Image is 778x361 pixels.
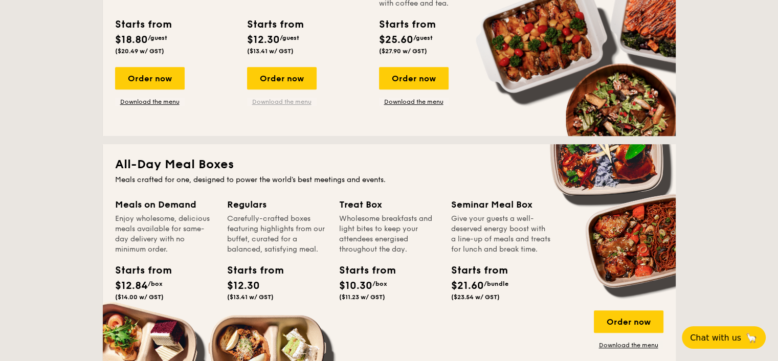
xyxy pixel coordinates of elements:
span: ($11.23 w/ GST) [339,294,385,301]
a: Download the menu [247,98,317,106]
div: Enjoy wholesome, delicious meals available for same-day delivery with no minimum order. [115,214,215,255]
div: Treat Box [339,197,439,212]
span: $21.60 [451,280,484,292]
span: $12.30 [247,34,280,46]
div: Starts from [115,17,171,32]
div: Give your guests a well-deserved energy boost with a line-up of meals and treats for lunch and br... [451,214,551,255]
span: /box [148,280,163,287]
span: ($13.41 w/ GST) [247,48,294,55]
div: Starts from [115,263,161,278]
span: /guest [280,34,299,41]
span: /bundle [484,280,508,287]
div: Meals crafted for one, designed to power the world's best meetings and events. [115,175,663,185]
div: Wholesome breakfasts and light bites to keep your attendees energised throughout the day. [339,214,439,255]
a: Download the menu [115,98,185,106]
div: Order now [115,67,185,89]
span: ($13.41 w/ GST) [227,294,274,301]
div: Order now [247,67,317,89]
h2: All-Day Meal Boxes [115,156,663,173]
div: Starts from [451,263,497,278]
div: Meals on Demand [115,197,215,212]
div: Starts from [227,263,273,278]
span: /guest [148,34,167,41]
span: ($14.00 w/ GST) [115,294,164,301]
span: $12.30 [227,280,260,292]
div: Starts from [379,17,435,32]
span: ($20.49 w/ GST) [115,48,164,55]
span: $12.84 [115,280,148,292]
span: Chat with us [690,333,741,343]
a: Download the menu [379,98,449,106]
div: Starts from [247,17,303,32]
div: Carefully-crafted boxes featuring highlights from our buffet, curated for a balanced, satisfying ... [227,214,327,255]
span: ($27.90 w/ GST) [379,48,427,55]
div: Regulars [227,197,327,212]
button: Chat with us🦙 [682,326,766,349]
span: $10.30 [339,280,372,292]
span: 🦙 [745,332,758,344]
span: ($23.54 w/ GST) [451,294,500,301]
span: /box [372,280,387,287]
span: /guest [413,34,433,41]
div: Seminar Meal Box [451,197,551,212]
span: $25.60 [379,34,413,46]
div: Order now [379,67,449,89]
div: Starts from [339,263,385,278]
span: $18.80 [115,34,148,46]
a: Download the menu [594,341,663,349]
div: Order now [594,310,663,333]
